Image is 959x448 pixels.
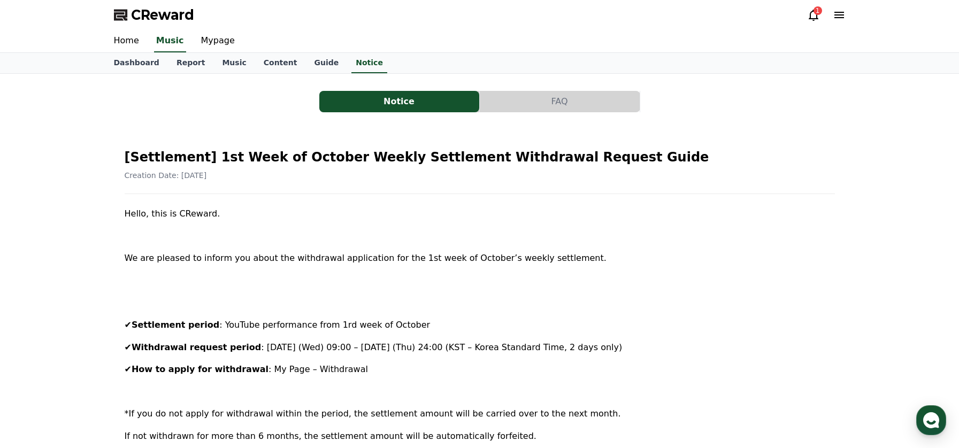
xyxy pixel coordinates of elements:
[193,30,243,52] a: Mypage
[814,6,822,15] div: 1
[125,431,536,441] span: If not withdrawn for more than 6 months, the settlement amount will be automatically forfeited.
[305,53,347,73] a: Guide
[71,339,138,366] a: Messages
[125,364,132,374] span: ✔
[255,53,306,73] a: Content
[132,342,261,352] strong: Withdrawal request period
[105,30,148,52] a: Home
[114,6,194,24] a: CReward
[319,91,480,112] a: Notice
[807,9,820,21] a: 1
[125,342,132,352] span: ✔
[125,320,132,330] span: ✔
[480,91,640,112] button: FAQ
[89,356,120,364] span: Messages
[105,53,168,73] a: Dashboard
[268,364,368,374] span: : My Page – Withdrawal
[154,30,186,52] a: Music
[158,355,185,364] span: Settings
[168,53,214,73] a: Report
[213,53,255,73] a: Music
[138,339,205,366] a: Settings
[219,320,430,330] span: : YouTube performance from 1rd week of October
[131,6,194,24] span: CReward
[319,91,479,112] button: Notice
[261,342,622,352] span: : [DATE] (Wed) 09:00 – [DATE] (Thu) 24:00 (KST – Korea Standard Time, 2 days only)
[132,320,219,330] strong: Settlement period
[27,355,46,364] span: Home
[132,364,268,374] strong: How to apply for withdrawal
[125,408,621,419] span: *If you do not apply for withdrawal within the period, the settlement amount will be carried over...
[125,253,607,263] span: We are pleased to inform you about the withdrawal application for the 1st week of October’s weekl...
[125,208,220,219] span: Hello, this is CReward.
[125,171,207,180] span: Creation Date: [DATE]
[351,53,387,73] a: Notice
[3,339,71,366] a: Home
[125,149,835,166] h2: [Settlement] 1st Week of October Weekly Settlement Withdrawal Request Guide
